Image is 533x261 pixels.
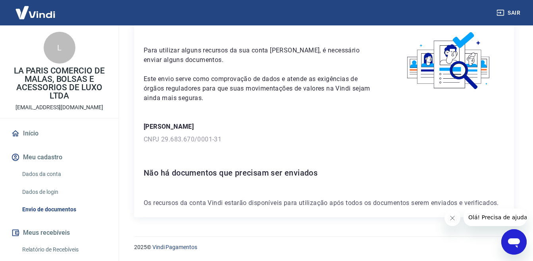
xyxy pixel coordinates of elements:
[144,74,375,103] p: Este envio serve como comprovação de dados e atende as exigências de órgãos reguladores para que ...
[134,243,514,251] p: 2025 ©
[464,209,527,226] iframe: Mensagem da empresa
[501,229,527,255] iframe: Botão para abrir a janela de mensagens
[495,6,523,20] button: Sair
[444,210,460,226] iframe: Fechar mensagem
[19,184,109,200] a: Dados de login
[10,149,109,166] button: Meu cadastro
[15,103,103,112] p: [EMAIL_ADDRESS][DOMAIN_NAME]
[10,125,109,142] a: Início
[19,242,109,258] a: Relatório de Recebíveis
[152,244,197,250] a: Vindi Pagamentos
[19,166,109,182] a: Dados da conta
[6,67,112,100] p: LA PARIS COMERCIO DE MALAS, BOLSAS E ACESSORIOS DE LUXO LTDA
[144,166,504,179] h6: Não há documentos que precisam ser enviados
[394,30,504,92] img: waiting_documents.41d9841a9773e5fdf392cede4d13b617.svg
[144,135,504,144] p: CNPJ 29.683.670/0001-31
[10,224,109,242] button: Meus recebíveis
[10,0,61,25] img: Vindi
[19,201,109,218] a: Envio de documentos
[44,32,75,64] div: L
[5,6,67,12] span: Olá! Precisa de ajuda?
[144,122,504,131] p: [PERSON_NAME]
[144,46,375,65] p: Para utilizar alguns recursos da sua conta [PERSON_NAME], é necessário enviar alguns documentos.
[144,198,504,208] p: Os recursos da conta Vindi estarão disponíveis para utilização após todos os documentos serem env...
